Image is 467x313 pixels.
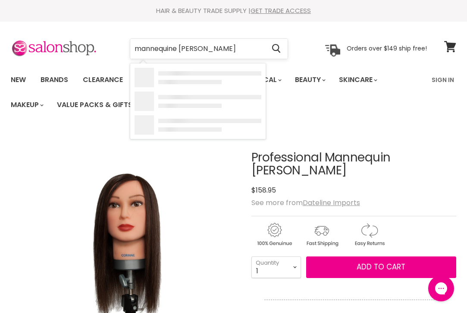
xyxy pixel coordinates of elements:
img: genuine.gif [251,221,297,248]
span: $158.95 [251,185,276,195]
a: New [4,71,32,89]
a: GET TRADE ACCESS [251,6,311,15]
select: Quantity [251,256,301,278]
a: Value Packs & Gifts [50,96,139,114]
img: returns.gif [346,221,392,248]
input: Search [130,39,265,59]
a: Sign In [426,71,459,89]
button: Search [265,39,288,59]
a: Skincare [332,71,382,89]
h1: Professional Mannequin [PERSON_NAME] [251,151,456,178]
img: shipping.gif [299,221,345,248]
ul: Main menu [4,67,426,117]
iframe: Gorgias live chat messenger [424,272,458,304]
a: Dateline Imports [303,198,360,208]
a: Beauty [288,71,331,89]
span: Add to cart [357,262,405,272]
button: Add to cart [306,256,456,278]
form: Product [130,38,288,59]
span: See more from [251,198,360,208]
a: Clearance [76,71,129,89]
p: Orders over $149 ship free! [347,44,427,52]
a: Makeup [4,96,49,114]
a: Brands [34,71,75,89]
